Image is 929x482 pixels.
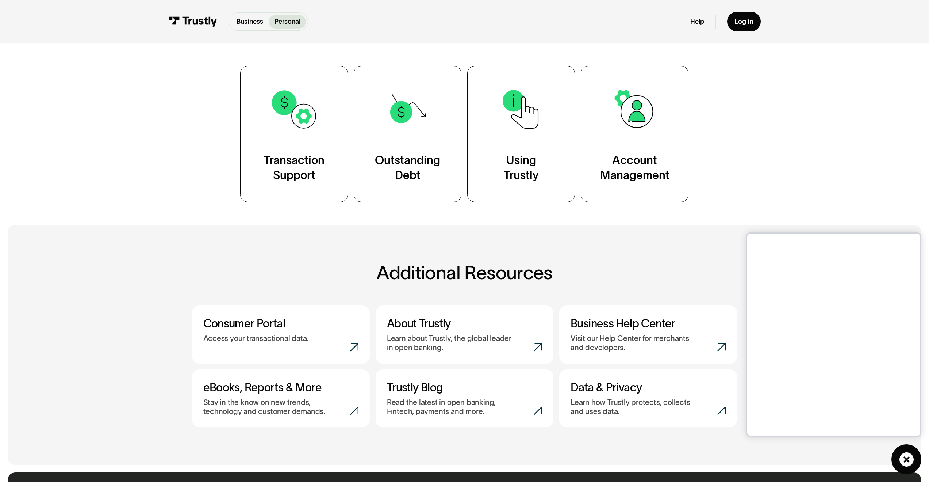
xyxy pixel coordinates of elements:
p: Read the latest in open banking, Fintech, payments and more. [387,398,515,416]
div: Outstanding Debt [375,153,440,183]
h3: Consumer Portal [203,317,358,330]
a: About TrustlyLearn about Trustly, the global leader in open banking. [376,305,553,364]
a: Help [690,18,704,26]
img: Trustly Logo [168,16,217,27]
a: Business Help CenterVisit our Help Center for merchants and developers. [559,305,737,364]
a: OutstandingDebt [354,66,461,202]
h3: Trustly Blog [387,381,542,394]
h3: About Trustly [387,317,542,330]
div: Transaction Support [264,153,325,183]
h3: Data & Privacy [571,381,726,394]
a: Business [231,15,269,29]
a: Consumer PortalAccess your transactional data. [192,305,370,364]
h3: eBooks, Reports & More [203,381,358,394]
a: UsingTrustly [467,66,575,202]
p: Business [237,17,263,27]
p: Access your transactional data. [203,334,309,343]
p: Learn how Trustly protects, collects and uses data. [571,398,699,416]
a: Data & PrivacyLearn how Trustly protects, collects and uses data. [559,369,737,428]
h3: Business Help Center [571,317,726,330]
a: Log in [727,12,761,31]
a: Trustly BlogRead the latest in open banking, Fintech, payments and more. [376,369,553,428]
a: eBooks, Reports & MoreStay in the know on new trends, technology and customer demands. [192,369,370,428]
p: Personal [275,17,300,27]
p: Learn about Trustly, the global leader in open banking. [387,334,515,352]
div: Account Management [600,153,669,183]
div: Log in [734,18,753,26]
h2: Additional Resources [192,262,737,283]
a: Personal [269,15,306,29]
a: AccountManagement [581,66,688,202]
p: Visit our Help Center for merchants and developers. [571,334,699,352]
div: Using Trustly [504,153,538,183]
p: Stay in the know on new trends, technology and customer demands. [203,398,331,416]
a: TransactionSupport [240,66,348,202]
